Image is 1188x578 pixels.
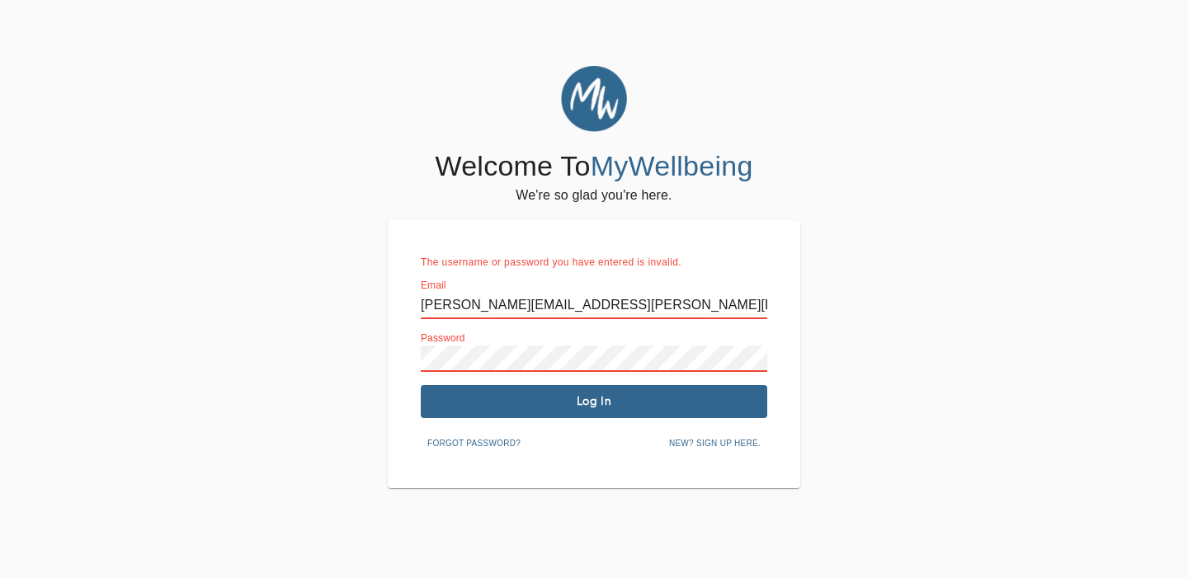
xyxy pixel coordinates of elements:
button: Log In [421,385,767,418]
span: Forgot password? [427,436,521,451]
label: Email [421,280,446,290]
h4: Welcome To [435,149,752,184]
span: MyWellbeing [591,150,753,181]
span: Log In [427,393,761,409]
img: MyWellbeing [561,66,627,132]
button: New? Sign up here. [662,431,767,456]
span: The username or password you have entered is invalid. [421,256,681,268]
h6: We're so glad you're here. [516,184,672,207]
label: Password [421,333,465,343]
span: New? Sign up here. [669,436,761,451]
a: Forgot password? [421,435,527,449]
button: Forgot password? [421,431,527,456]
